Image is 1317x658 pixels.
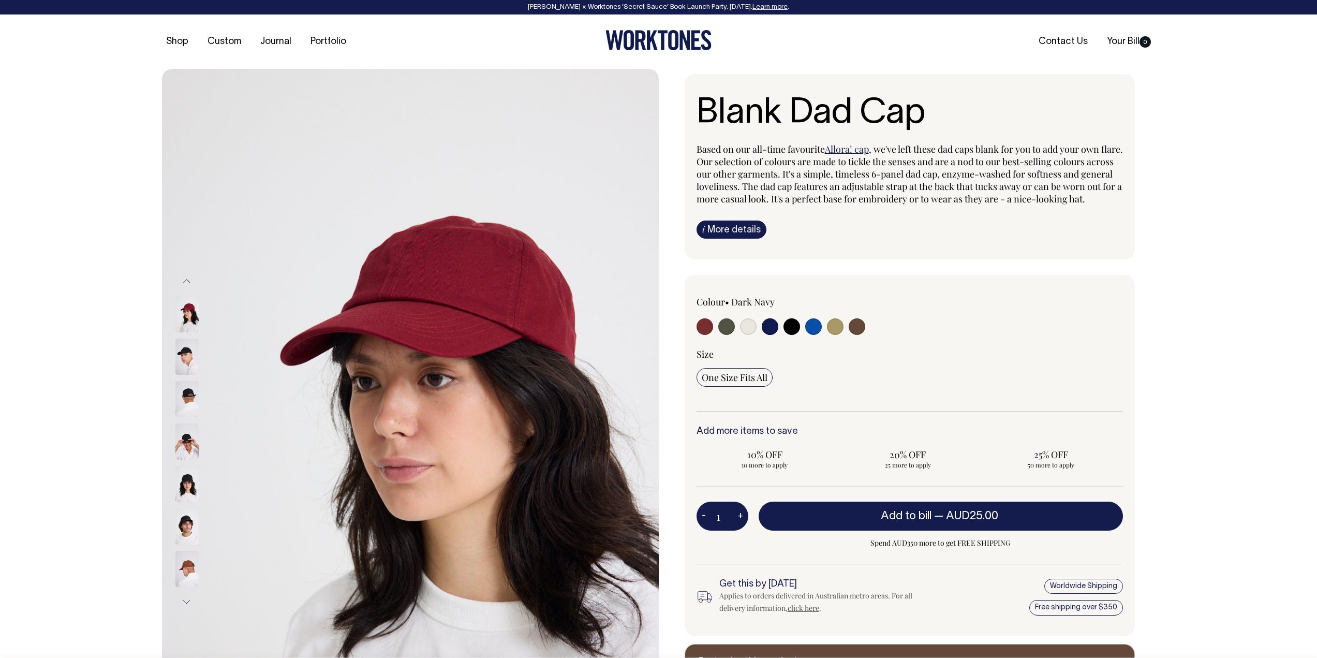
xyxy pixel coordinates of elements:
[983,445,1120,472] input: 25% OFF 50 more to apply
[946,511,998,521] span: AUD25.00
[731,296,775,308] label: Dark Navy
[845,448,971,461] span: 20% OFF
[1103,33,1155,50] a: Your Bill0
[1140,36,1151,48] span: 0
[1034,33,1092,50] a: Contact Us
[697,143,825,155] span: Based on our all-time favourite
[752,4,788,10] a: Learn more
[162,33,193,50] a: Shop
[702,224,705,235] span: i
[934,511,1001,521] span: —
[175,466,199,502] img: black
[702,371,767,384] span: One Size Fits All
[988,461,1115,469] span: 50 more to apply
[788,603,819,613] a: click here
[175,423,199,460] img: black
[759,502,1123,531] button: Add to bill —AUD25.00
[825,143,869,155] a: Allora! cap
[179,270,195,293] button: Previous
[175,551,199,587] img: chocolate
[697,506,711,527] button: -
[702,448,828,461] span: 10% OFF
[306,33,350,50] a: Portfolio
[759,537,1123,549] span: Spend AUD350 more to get FREE SHIPPING
[697,427,1123,437] h6: Add more items to save
[697,95,1123,134] h1: Blank Dad Cap
[175,339,199,375] img: black
[839,445,976,472] input: 20% OFF 25 more to apply
[175,296,199,332] img: burgundy
[697,221,766,239] a: iMore details
[175,508,199,545] img: black
[845,461,971,469] span: 25 more to apply
[881,511,931,521] span: Add to bill
[10,4,1307,11] div: [PERSON_NAME] × Worktones ‘Secret Sauce’ Book Launch Party, [DATE]. .
[719,590,929,615] div: Applies to orders delivered in Australian metro areas. For all delivery information, .
[697,368,773,387] input: One Size Fits All
[203,33,245,50] a: Custom
[719,579,929,590] h6: Get this by [DATE]
[988,448,1115,461] span: 25% OFF
[697,296,867,308] div: Colour
[697,348,1123,360] div: Size
[702,461,828,469] span: 10 more to apply
[732,506,748,527] button: +
[179,590,195,613] button: Next
[725,296,729,308] span: •
[256,33,295,50] a: Journal
[697,445,834,472] input: 10% OFF 10 more to apply
[175,381,199,417] img: black
[697,143,1123,205] span: , we've left these dad caps blank for you to add your own flare. Our selection of colours are mad...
